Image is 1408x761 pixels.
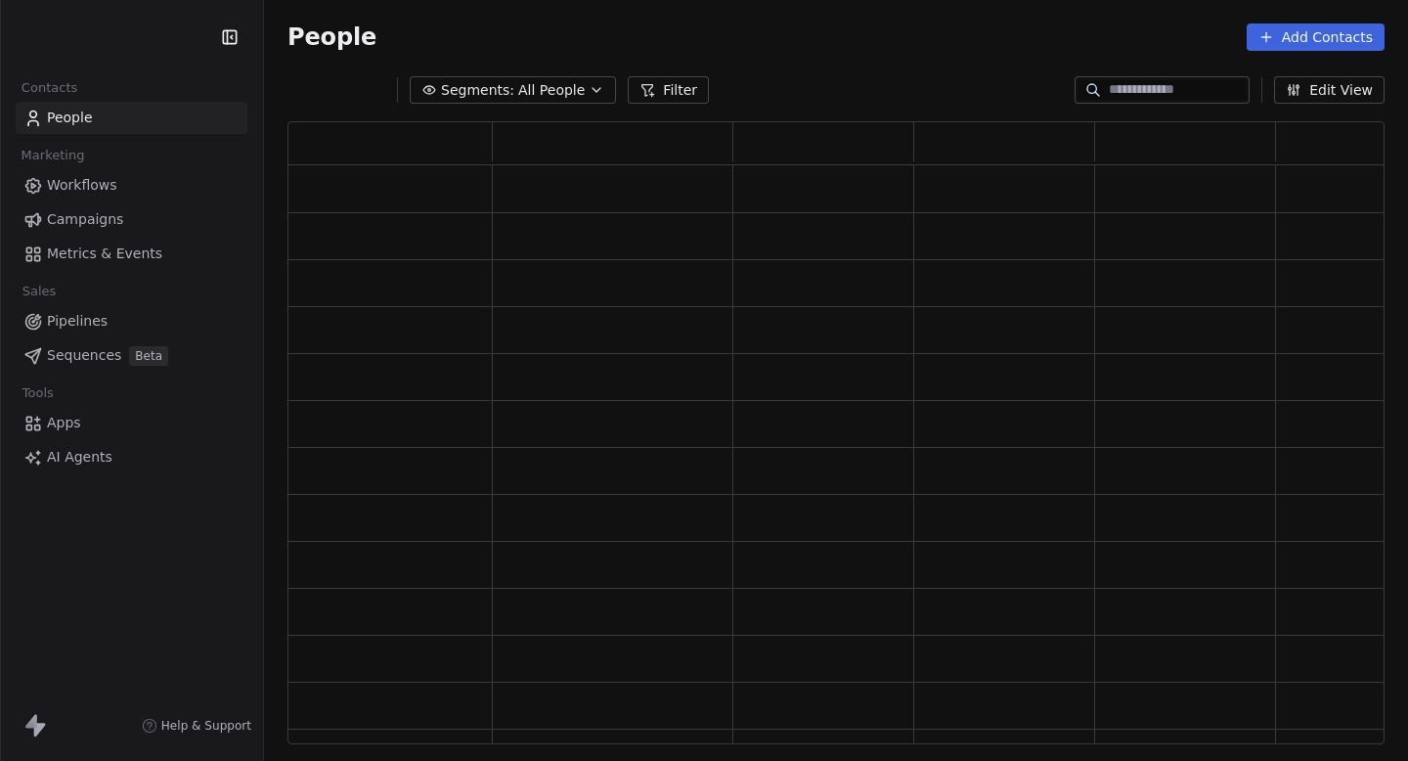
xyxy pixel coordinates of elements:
a: Apps [16,407,247,439]
a: Pipelines [16,305,247,337]
button: Edit View [1274,76,1385,104]
a: Metrics & Events [16,238,247,270]
span: Sales [14,277,65,306]
span: Workflows [47,175,117,196]
span: Marketing [13,141,93,170]
span: Tools [14,379,62,408]
span: Campaigns [47,209,123,230]
span: Beta [129,346,168,366]
a: Help & Support [142,718,251,734]
span: Sequences [47,345,121,366]
a: Campaigns [16,203,247,236]
span: People [47,108,93,128]
span: Help & Support [161,718,251,734]
span: People [287,22,376,52]
button: Filter [628,76,709,104]
a: Workflows [16,169,247,201]
span: Contacts [13,73,86,103]
a: People [16,102,247,134]
span: AI Agents [47,447,112,468]
a: AI Agents [16,441,247,473]
button: Add Contacts [1247,23,1385,51]
span: Apps [47,413,81,433]
span: All People [518,80,585,101]
a: SequencesBeta [16,339,247,372]
span: Pipelines [47,311,108,332]
span: Segments: [441,80,514,101]
span: Metrics & Events [47,244,162,264]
